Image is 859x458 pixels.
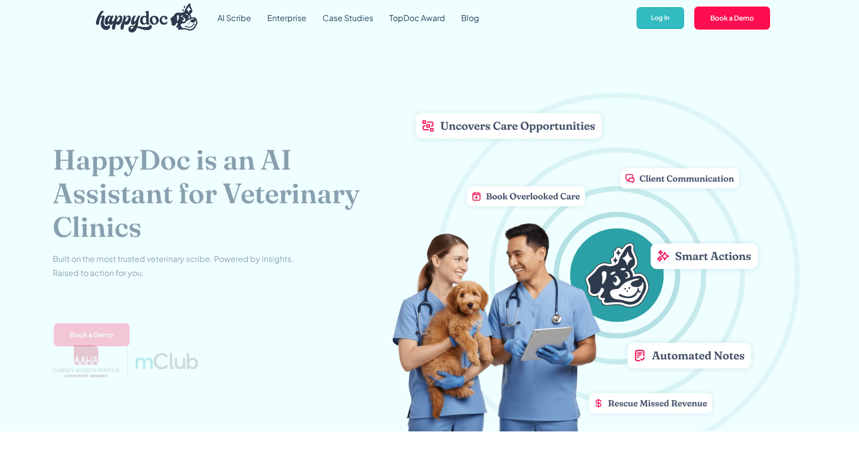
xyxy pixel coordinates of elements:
[53,345,119,377] img: AAHA Advantage logo
[53,322,131,347] a: Book a Demo
[635,6,685,31] a: Log In
[53,142,392,244] h1: HappyDoc is an AI Assistant for Veterinary Clinics
[53,252,294,280] p: Built on the most trusted veterinary scribe. Powered by insights. Raised to action for you.
[96,4,197,33] img: HappyDoc Logo: A happy dog with his ear up, listening.
[88,1,197,35] a: home
[136,353,200,369] img: mclub logo
[693,6,771,31] a: Book a Demo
